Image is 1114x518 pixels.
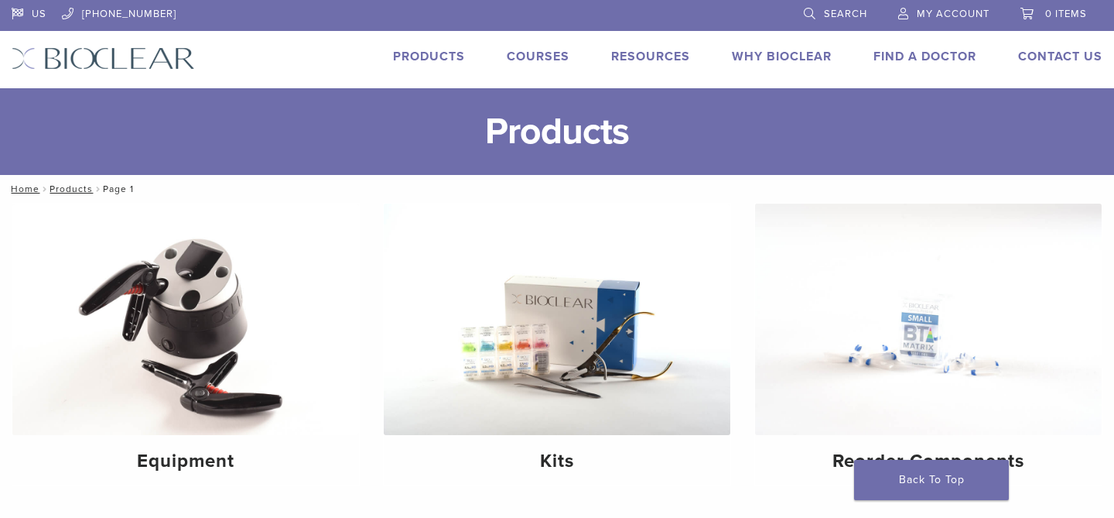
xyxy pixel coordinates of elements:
img: Equipment [12,204,359,435]
span: Search [824,8,867,20]
a: Reorder Components [755,204,1102,485]
img: Reorder Components [755,204,1102,435]
a: Back To Top [854,460,1009,500]
a: Courses [507,49,569,64]
h4: Reorder Components [767,448,1089,475]
img: Kits [384,204,730,435]
a: Why Bioclear [732,49,832,64]
h4: Equipment [25,448,347,475]
h4: Kits [396,448,718,475]
a: Products [50,184,93,194]
span: / [39,185,50,193]
span: / [93,185,103,193]
a: Resources [611,49,690,64]
span: My Account [917,8,989,20]
a: Kits [384,204,730,485]
span: 0 items [1045,8,1087,20]
a: Products [393,49,465,64]
a: Contact Us [1018,49,1102,64]
a: Find A Doctor [873,49,976,64]
img: Bioclear [12,47,195,70]
a: Equipment [12,204,359,485]
a: Home [6,184,39,194]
